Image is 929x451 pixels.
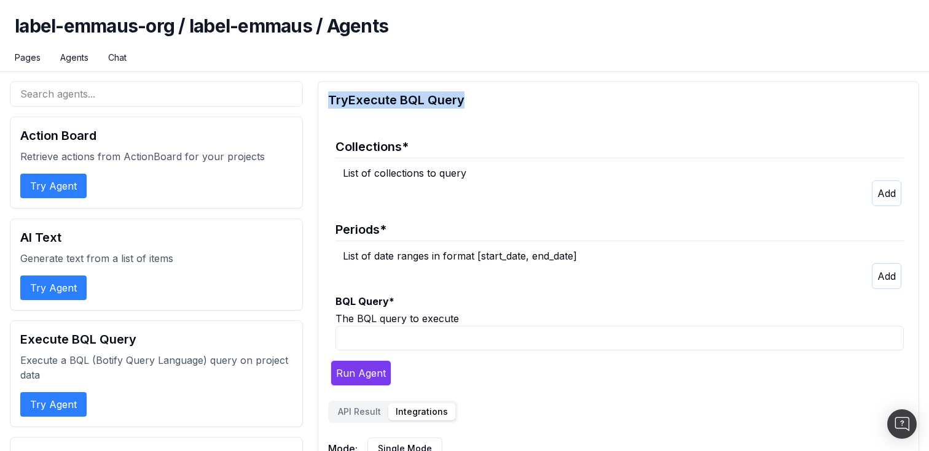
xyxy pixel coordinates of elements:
[10,81,303,107] input: Search agents...
[388,403,455,420] button: Integrations
[335,294,904,309] label: BQL Query
[20,331,292,348] h2: Execute BQL Query
[20,127,292,144] h2: Action Board
[60,52,88,64] a: Agents
[335,211,904,241] legend: Periods
[20,353,292,382] p: Execute a BQL (Botify Query Language) query on project data
[20,229,292,246] h2: AI Text
[335,311,904,326] div: The BQL query to execute
[887,409,917,439] div: Open Intercom Messenger
[20,149,292,164] p: Retrieve actions from ActionBoard for your projects
[20,174,87,198] button: Try Agent
[872,180,901,206] button: Add
[20,251,292,266] p: Generate text from a list of items
[15,15,914,52] h1: label-emmaus-org / label-emmaus / Agents
[20,392,87,417] button: Try Agent
[343,249,904,263] div: List of date ranges in format [start_date, end_date]
[872,263,901,289] button: Add
[331,360,391,386] button: Run Agent
[20,276,87,300] button: Try Agent
[328,91,909,109] h2: Try Execute BQL Query
[331,403,388,420] button: API Result
[15,52,41,64] a: Pages
[335,128,904,158] legend: Collections
[108,52,127,64] a: Chat
[343,166,904,180] div: List of collections to query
